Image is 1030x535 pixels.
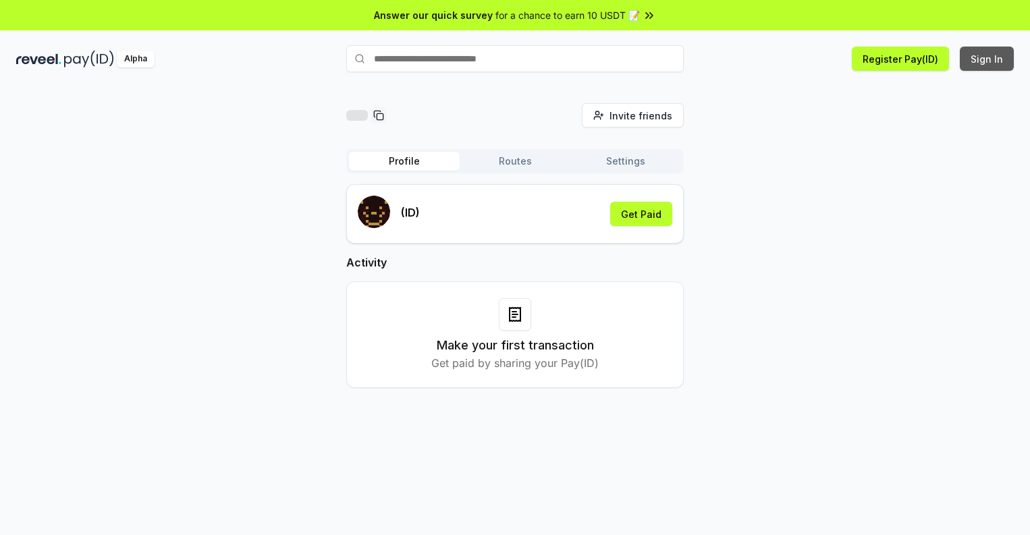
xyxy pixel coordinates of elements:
[610,202,672,226] button: Get Paid
[495,8,640,22] span: for a chance to earn 10 USDT 📝
[582,103,684,128] button: Invite friends
[437,336,594,355] h3: Make your first transaction
[431,355,599,371] p: Get paid by sharing your Pay(ID)
[64,51,114,67] img: pay_id
[960,47,1014,71] button: Sign In
[460,152,570,171] button: Routes
[570,152,681,171] button: Settings
[852,47,949,71] button: Register Pay(ID)
[346,254,684,271] h2: Activity
[16,51,61,67] img: reveel_dark
[609,109,672,123] span: Invite friends
[349,152,460,171] button: Profile
[117,51,155,67] div: Alpha
[401,204,420,221] p: (ID)
[374,8,493,22] span: Answer our quick survey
